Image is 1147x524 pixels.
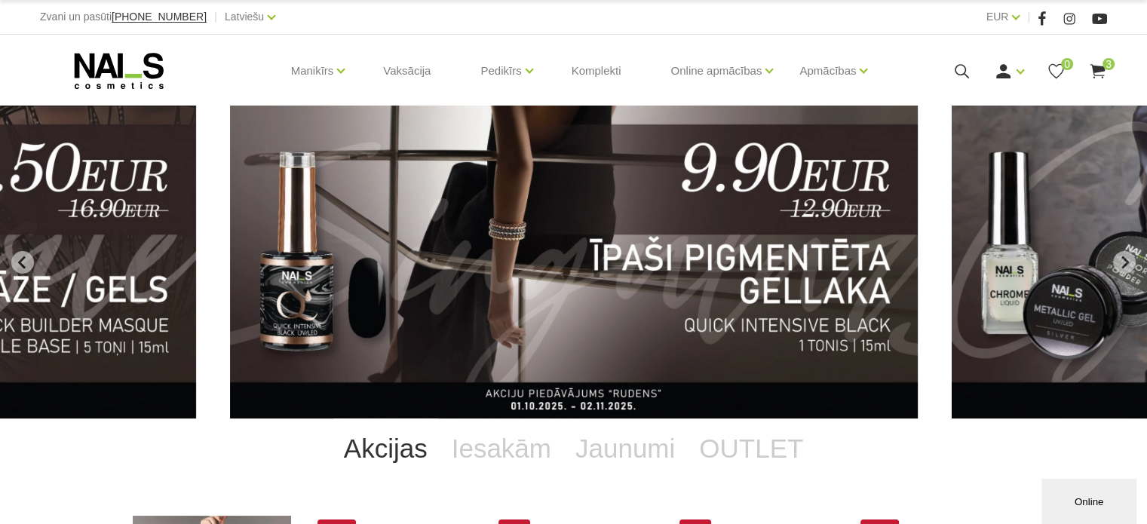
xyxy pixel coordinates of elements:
[560,35,633,107] a: Komplekti
[230,106,919,418] li: 3 of 11
[1088,62,1107,81] a: 3
[799,41,856,101] a: Apmācības
[1047,62,1066,81] a: 0
[112,11,207,23] a: [PHONE_NUMBER]
[1103,58,1115,70] span: 3
[670,41,762,101] a: Online apmācības
[291,41,334,101] a: Manikīrs
[371,35,443,107] a: Vaksācija
[214,8,217,26] span: |
[1041,476,1139,524] iframe: chat widget
[687,418,815,479] a: OUTLET
[40,8,207,26] div: Zvani un pasūti
[480,41,521,101] a: Pedikīrs
[1113,251,1136,274] button: Next slide
[986,8,1009,26] a: EUR
[332,418,440,479] a: Akcijas
[1061,58,1073,70] span: 0
[225,8,264,26] a: Latviešu
[1027,8,1030,26] span: |
[440,418,563,479] a: Iesakām
[563,418,687,479] a: Jaunumi
[11,251,34,274] button: Previous slide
